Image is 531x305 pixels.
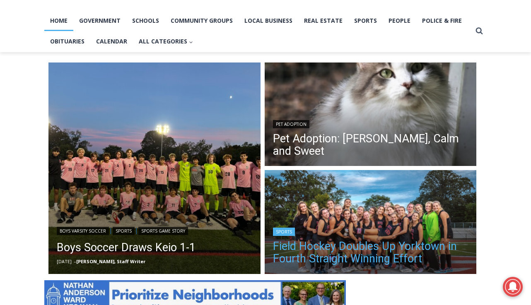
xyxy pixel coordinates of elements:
[93,70,95,78] div: /
[265,62,477,168] img: [PHOTO: Mona. Contributed.]
[113,227,135,235] a: Sports
[199,80,401,103] a: Intern @ [DOMAIN_NAME]
[265,170,477,276] a: Read More Field Hockey Doubles Up Yorktown in Fourth Straight Winning Effort
[265,62,477,168] a: Read More Pet Adoption: Mona, Calm and Sweet
[48,62,261,274] img: (PHOTO: The Rye Boys Soccer team from their match agains Keio Academy on September 30, 2025. Cred...
[217,82,384,101] span: Intern @ [DOMAIN_NAME]
[298,10,348,31] a: Real Estate
[383,10,416,31] a: People
[44,31,90,52] a: Obituaries
[209,0,391,80] div: "I learned about the history of a place I’d honestly never considered even as a resident of [GEOG...
[239,10,298,31] a: Local Business
[44,10,73,31] a: Home
[44,10,472,52] nav: Primary Navigation
[0,82,124,103] a: [PERSON_NAME] Read Sanctuary Fall Fest: [DATE]
[76,258,145,264] a: [PERSON_NAME], Staff Writer
[273,120,309,128] a: Pet Adoption
[273,240,468,265] a: Field Hockey Doubles Up Yorktown in Fourth Straight Winning Effort
[57,227,109,235] a: Boys Varsity Soccer
[273,228,295,236] a: Sports
[90,31,133,52] a: Calendar
[57,239,196,256] a: Boys Soccer Draws Keio 1-1
[57,225,196,235] div: | |
[97,70,101,78] div: 6
[472,24,487,38] button: View Search Form
[73,10,126,31] a: Government
[57,258,72,264] time: [DATE]
[348,10,383,31] a: Sports
[126,10,165,31] a: Schools
[165,10,239,31] a: Community Groups
[7,83,110,102] h4: [PERSON_NAME] Read Sanctuary Fall Fest: [DATE]
[74,258,76,264] span: –
[265,170,477,276] img: (PHOTO: The 2025 Rye Field Hockey team. Credit: Maureen Tsuchida.)
[87,24,111,68] div: Live Music
[133,31,199,52] button: Child menu of All Categories
[48,62,261,274] a: Read More Boys Soccer Draws Keio 1-1
[416,10,468,31] a: Police & Fire
[87,70,91,78] div: 4
[273,132,468,157] a: Pet Adoption: [PERSON_NAME], Calm and Sweet
[138,227,188,235] a: Sports Game Story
